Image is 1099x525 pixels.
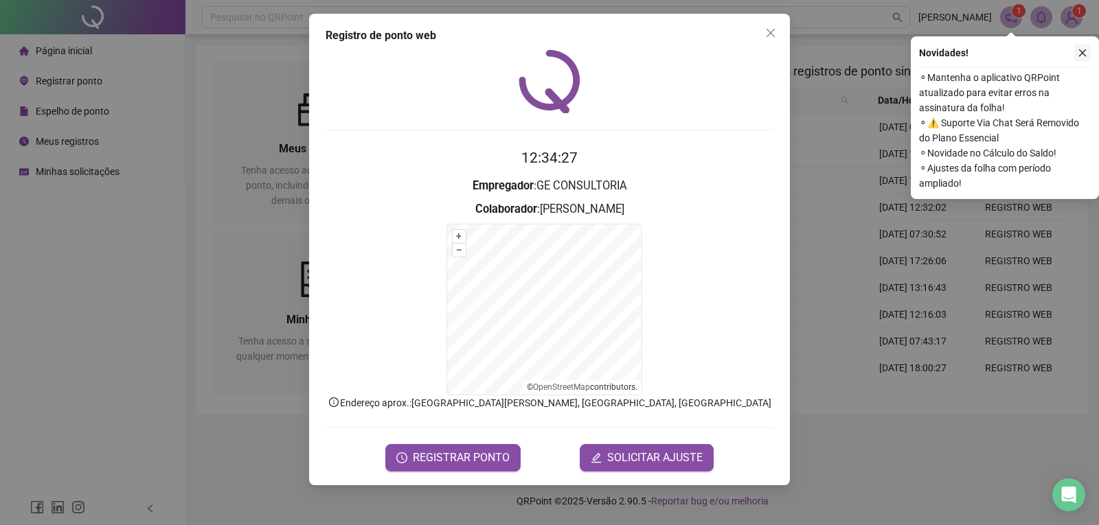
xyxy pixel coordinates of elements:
span: info-circle [328,396,340,408]
span: clock-circle [396,452,407,463]
button: + [453,230,466,243]
span: SOLICITAR AJUSTE [607,450,703,466]
span: Novidades ! [919,45,968,60]
time: 12:34:27 [521,150,578,166]
span: ⚬ Ajustes da folha com período ampliado! [919,161,1091,191]
li: © contributors. [527,382,637,392]
button: editSOLICITAR AJUSTE [580,444,714,471]
button: Close [760,22,782,44]
span: close [765,27,776,38]
p: Endereço aprox. : [GEOGRAPHIC_DATA][PERSON_NAME], [GEOGRAPHIC_DATA], [GEOGRAPHIC_DATA] [326,395,773,410]
span: ⚬ Mantenha o aplicativo QRPoint atualizado para evitar erros na assinatura da folha! [919,70,1091,115]
span: close [1078,48,1087,58]
span: ⚬ ⚠️ Suporte Via Chat Será Removido do Plano Essencial [919,115,1091,145]
button: – [453,244,466,257]
strong: Empregador [473,179,534,192]
div: Registro de ponto web [326,27,773,44]
h3: : [PERSON_NAME] [326,200,773,218]
h3: : GE CONSULTORIA [326,177,773,195]
span: edit [591,452,602,463]
a: OpenStreetMap [533,382,590,392]
span: ⚬ Novidade no Cálculo do Saldo! [919,145,1091,161]
span: REGISTRAR PONTO [413,450,510,466]
button: REGISTRAR PONTO [385,444,521,471]
img: QRPoint [519,49,580,113]
strong: Colaborador [475,202,537,215]
div: Open Intercom Messenger [1052,478,1085,511]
